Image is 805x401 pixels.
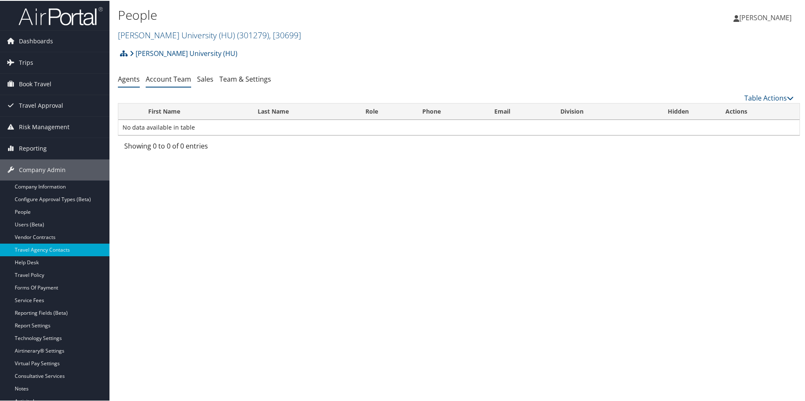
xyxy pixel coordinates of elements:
th: Hidden [639,103,718,119]
a: Account Team [146,74,191,83]
div: Showing 0 to 0 of 0 entries [124,140,282,154]
span: , [ 30699 ] [269,29,301,40]
th: Division [553,103,639,119]
span: Travel Approval [19,94,63,115]
span: Book Travel [19,73,51,94]
span: [PERSON_NAME] [739,12,792,21]
a: [PERSON_NAME] University (HU) [130,44,237,61]
a: Table Actions [744,93,794,102]
span: Reporting [19,137,47,158]
th: First Name [141,103,250,119]
th: Last Name [250,103,357,119]
a: Team & Settings [219,74,271,83]
span: Company Admin [19,159,66,180]
th: : activate to sort column descending [118,103,141,119]
td: No data available in table [118,119,800,134]
a: Sales [197,74,213,83]
img: airportal-logo.png [19,5,103,25]
span: Dashboards [19,30,53,51]
span: ( 301279 ) [237,29,269,40]
a: [PERSON_NAME] [733,4,800,29]
a: [PERSON_NAME] University (HU) [118,29,301,40]
th: Phone [415,103,487,119]
th: Role [358,103,415,119]
span: Risk Management [19,116,69,137]
th: Actions [718,103,800,119]
span: Trips [19,51,33,72]
a: Agents [118,74,140,83]
th: Email [487,103,553,119]
h1: People [118,5,573,23]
